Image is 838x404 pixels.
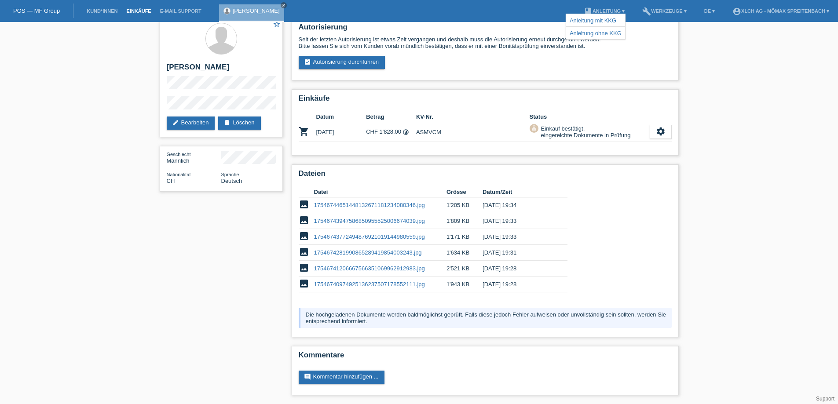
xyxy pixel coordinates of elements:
[314,187,446,197] th: Datei
[416,112,530,122] th: KV-Nr.
[273,20,281,28] i: star_border
[656,127,666,136] i: settings
[530,112,650,122] th: Status
[299,262,309,273] i: image
[218,116,260,130] a: deleteLöschen
[167,172,191,177] span: Nationalität
[728,8,834,14] a: account_circleXLCH AG - Mömax Spreitenbach ▾
[167,63,276,76] h2: [PERSON_NAME]
[299,371,385,384] a: commentKommentar hinzufügen ...
[538,124,631,140] div: Einkauf bestätigt, eingereichte Dokumente in Prüfung
[167,116,215,130] a: editBearbeiten
[584,7,593,16] i: book
[314,281,425,288] a: 17546740974925136237507178552111.jpg
[299,308,672,328] div: Die hochgeladenen Dokumente werden baldmöglichst geprüft. Falls diese jedoch Fehler aufweisen ode...
[416,122,530,142] td: ASMVCM
[122,8,155,14] a: Einkäufe
[281,2,287,8] a: close
[570,30,622,36] a: Anleitung ohne KKG
[299,169,672,182] h2: Dateien
[483,261,555,277] td: [DATE] 19:28
[82,8,122,14] a: Kund*innen
[483,213,555,229] td: [DATE] 19:33
[446,213,483,229] td: 1'809 KB
[446,277,483,292] td: 1'943 KB
[316,112,366,122] th: Datum
[282,3,286,7] i: close
[403,129,409,135] i: 6 Raten
[700,8,719,14] a: DE ▾
[299,94,672,107] h2: Einkäufe
[299,231,309,241] i: image
[314,249,422,256] a: 1754674281990865289419854003243.jpg
[579,8,629,14] a: bookAnleitung ▾
[223,119,231,126] i: delete
[221,172,239,177] span: Sprache
[483,277,555,292] td: [DATE] 19:28
[299,56,385,69] a: assignment_turned_inAutorisierung durchführen
[642,7,651,16] i: build
[299,126,309,137] i: POSP00025909
[299,215,309,226] i: image
[314,218,425,224] a: 17546743947586850955525006674039.jpg
[299,278,309,289] i: image
[570,17,616,24] a: Anleitung mit KKG
[299,199,309,210] i: image
[273,20,281,29] a: star_border
[167,152,191,157] span: Geschlecht
[483,187,555,197] th: Datum/Zeit
[531,125,537,131] i: approval
[483,229,555,245] td: [DATE] 19:33
[446,229,483,245] td: 1'171 KB
[732,7,741,16] i: account_circle
[221,178,242,184] span: Deutsch
[167,178,175,184] span: Schweiz
[299,23,672,36] h2: Autorisierung
[816,396,834,402] a: Support
[446,187,483,197] th: Grösse
[314,233,425,240] a: 17546743772494876921019144980559.jpg
[314,265,425,272] a: 17546741206667566351069962912983.jpg
[483,197,555,213] td: [DATE] 19:34
[299,351,672,364] h2: Kommentare
[314,202,425,208] a: 17546744651448132671181234080346.jpg
[316,122,366,142] td: [DATE]
[13,7,60,14] a: POS — MF Group
[299,247,309,257] i: image
[446,197,483,213] td: 1'205 KB
[366,112,416,122] th: Betrag
[446,261,483,277] td: 2'521 KB
[446,245,483,261] td: 1'634 KB
[366,122,416,142] td: CHF 1'828.00
[638,8,691,14] a: buildWerkzeuge ▾
[172,119,179,126] i: edit
[156,8,206,14] a: E-Mail Support
[304,373,311,380] i: comment
[167,151,221,164] div: Männlich
[483,245,555,261] td: [DATE] 19:31
[304,58,311,66] i: assignment_turned_in
[233,7,280,14] a: [PERSON_NAME]
[299,36,672,49] div: Seit der letzten Autorisierung ist etwas Zeit vergangen und deshalb muss die Autorisierung erneut...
